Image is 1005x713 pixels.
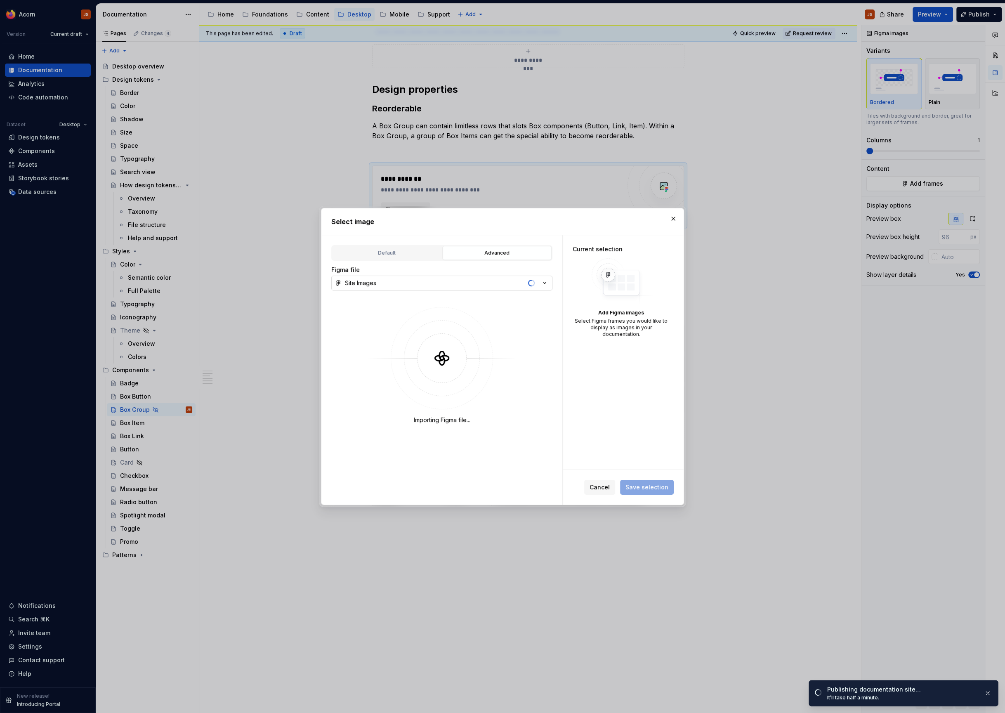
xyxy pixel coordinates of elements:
[573,318,670,338] div: Select Figma frames you would like to display as images in your documentation.
[827,694,977,701] div: It’ll take half a minute.
[335,249,439,257] div: Default
[445,249,549,257] div: Advanced
[573,245,670,253] div: Current selection
[827,685,977,694] div: Publishing documentation site…
[584,480,615,495] button: Cancel
[414,416,470,424] div: Importing Figma file...
[331,217,674,227] h2: Select image
[331,276,552,290] button: Site Images
[345,279,376,287] div: Site Images
[590,483,610,491] span: Cancel
[573,309,670,316] div: Add Figma images
[331,266,360,274] label: Figma file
